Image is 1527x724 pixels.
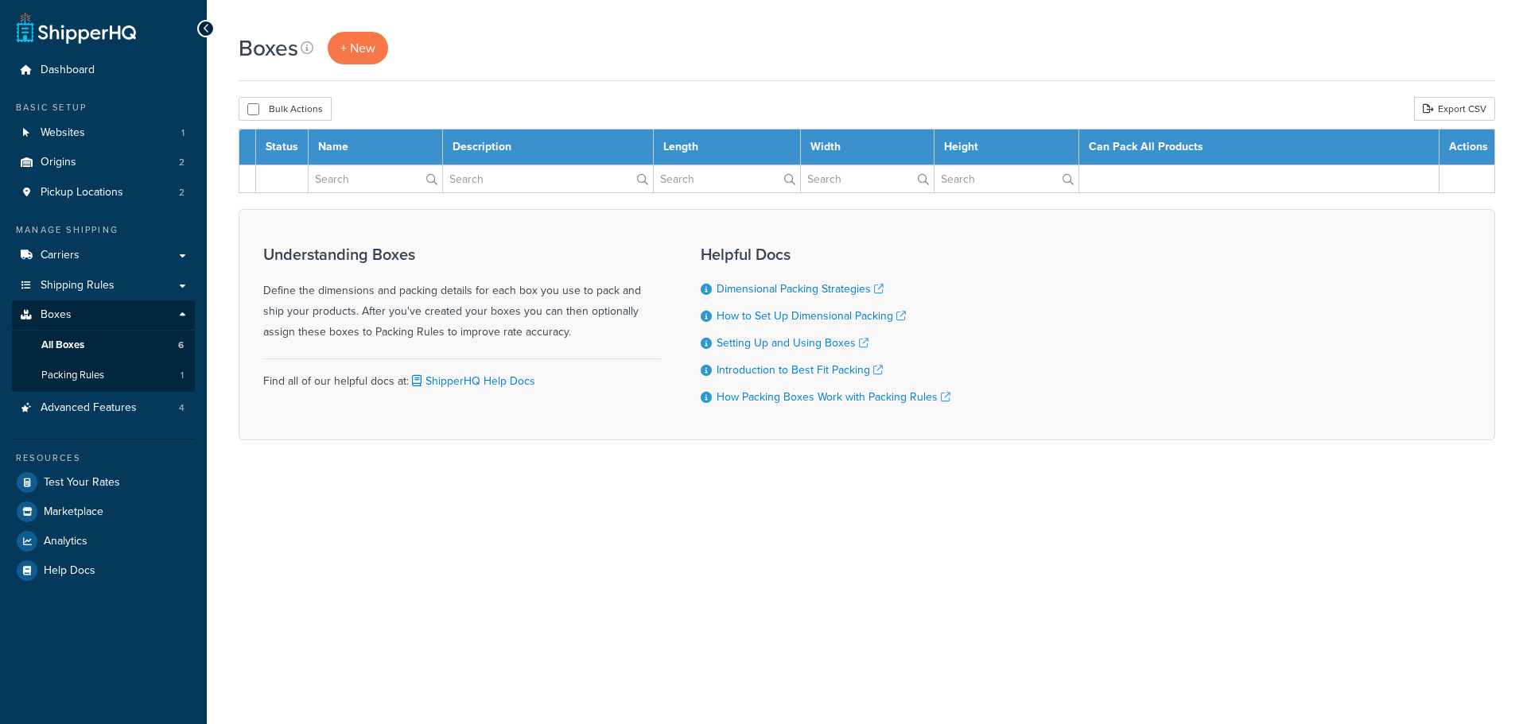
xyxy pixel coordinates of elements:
a: Marketplace [12,498,195,526]
a: Analytics [12,527,195,556]
span: 4 [179,401,185,415]
a: Carriers [12,241,195,270]
a: Shipping Rules [12,271,195,300]
span: Shipping Rules [41,279,115,292]
span: All Boxes [41,339,84,352]
a: Setting Up and Using Boxes [717,335,868,351]
span: 1 [181,126,185,140]
span: Analytics [44,535,87,548]
div: Find all of our helpful docs at: [263,358,661,392]
div: Manage Shipping [12,223,195,237]
span: Boxes [41,308,72,322]
a: Packing Rules 1 [12,361,195,390]
a: Export CSV [1414,97,1495,121]
li: Pickup Locations [12,178,195,207]
h1: Boxes [239,33,298,64]
input: Search [443,165,653,192]
a: All Boxes 6 [12,331,195,360]
span: Test Your Rates [44,476,120,490]
span: Advanced Features [41,401,137,415]
h3: Understanding Boxes [263,246,661,263]
span: 2 [179,186,185,199]
a: Boxes [12,300,195,330]
th: Length [653,130,800,165]
li: Boxes [12,300,195,391]
span: Help Docs [44,564,95,578]
li: All Boxes [12,331,195,360]
div: Resources [12,451,195,465]
a: How to Set Up Dimensional Packing [717,308,906,324]
span: Websites [41,126,85,140]
th: Name [309,130,443,165]
div: Basic Setup [12,101,195,114]
a: Pickup Locations 2 [12,178,195,207]
span: Origins [41,156,76,169]
th: Status [256,130,309,165]
a: ShipperHQ Help Docs [409,373,535,389]
a: Dimensional Packing Strategies [717,281,884,297]
a: Advanced Features 4 [12,393,195,423]
li: Packing Rules [12,361,195,390]
a: Introduction to Best Fit Packing [717,362,883,378]
input: Search [309,165,442,192]
span: Marketplace [44,505,103,519]
span: Pickup Locations [41,186,123,199]
h3: Helpful Docs [701,246,950,263]
a: ShipperHQ Home [17,12,136,44]
span: 6 [178,339,184,352]
a: Websites 1 [12,118,195,148]
button: Bulk Actions [239,97,332,121]
span: Packing Rules [41,369,104,382]
a: How Packing Boxes Work with Packing Rules [717,389,950,405]
th: Can Pack All Products [1079,130,1440,165]
span: + New [340,39,375,57]
th: Height [934,130,1079,165]
span: Dashboard [41,64,95,77]
li: Advanced Features [12,393,195,423]
input: Search [654,165,800,192]
div: Define the dimensions and packing details for each box you use to pack and ship your products. Af... [263,246,661,343]
th: Width [800,130,934,165]
span: Carriers [41,249,80,262]
li: Origins [12,148,195,177]
a: Test Your Rates [12,468,195,497]
a: Dashboard [12,56,195,85]
span: 1 [181,369,184,382]
span: 2 [179,156,185,169]
th: Actions [1440,130,1495,165]
li: Websites [12,118,195,148]
a: Origins 2 [12,148,195,177]
a: + New [328,32,388,64]
a: Help Docs [12,556,195,585]
th: Description [442,130,653,165]
input: Search [801,165,934,192]
input: Search [934,165,1078,192]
